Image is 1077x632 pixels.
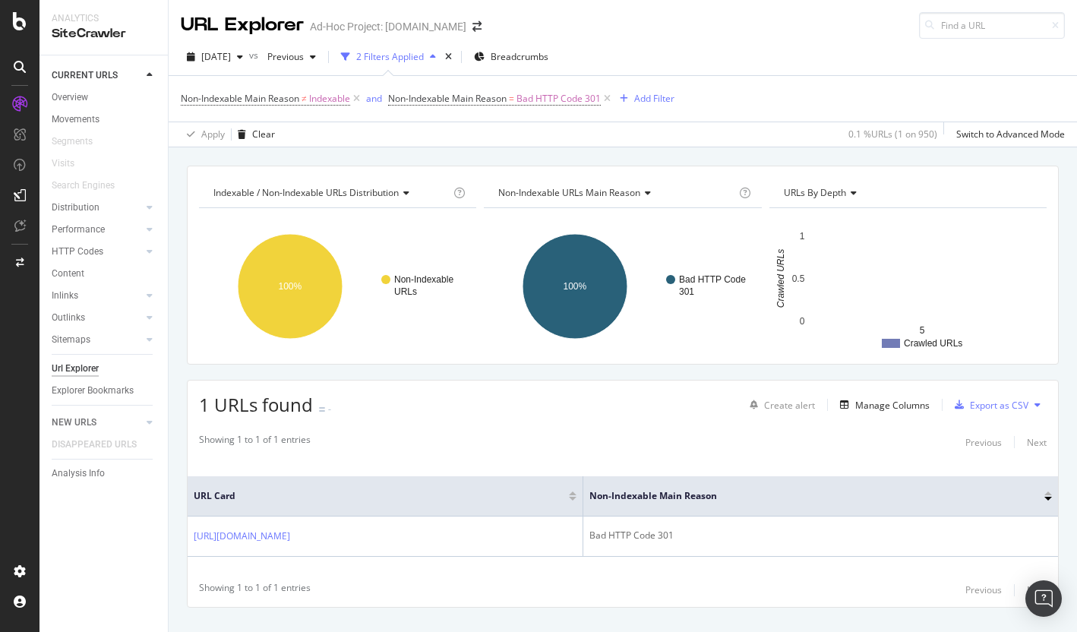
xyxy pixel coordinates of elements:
a: Url Explorer [52,361,157,377]
button: Breadcrumbs [468,45,554,69]
div: Overview [52,90,88,106]
button: Clear [232,122,275,147]
a: Segments [52,134,108,150]
text: 100% [279,281,302,292]
div: Analysis Info [52,466,105,482]
span: 1 URLs found [199,392,313,417]
div: Manage Columns [855,399,930,412]
span: Non-Indexable Main Reason [181,92,299,105]
span: Bad HTTP Code 301 [516,88,601,109]
a: NEW URLS [52,415,142,431]
div: NEW URLS [52,415,96,431]
a: Content [52,266,157,282]
text: 301 [679,286,694,297]
h4: Indexable / Non-Indexable URLs Distribution [210,181,450,205]
span: = [509,92,514,105]
a: Explorer Bookmarks [52,383,157,399]
svg: A chart. [769,220,1047,352]
a: CURRENT URLS [52,68,142,84]
button: Switch to Advanced Mode [950,122,1065,147]
text: Crawled URLs [904,338,962,349]
div: Inlinks [52,288,78,304]
text: Non-Indexable [394,274,453,285]
button: and [366,91,382,106]
div: and [366,92,382,105]
button: Add Filter [614,90,674,108]
div: 0.1 % URLs ( 1 on 950 ) [848,128,937,141]
button: Previous [965,581,1002,599]
a: HTTP Codes [52,244,142,260]
text: URLs [394,286,417,297]
div: Clear [252,128,275,141]
div: Content [52,266,84,282]
div: - [328,403,331,416]
span: 2025 Sep. 23rd [201,50,231,63]
h4: Non-Indexable URLs Main Reason [495,181,735,205]
span: vs [249,49,261,62]
a: [URL][DOMAIN_NAME] [194,529,290,544]
button: Create alert [744,393,815,417]
button: Manage Columns [834,396,930,414]
div: Showing 1 to 1 of 1 entries [199,581,311,599]
div: Open Intercom Messenger [1025,580,1062,617]
text: Crawled URLs [775,249,786,308]
div: URL Explorer [181,12,304,38]
span: Indexable / Non-Indexable URLs distribution [213,186,399,199]
div: Export as CSV [970,399,1028,412]
button: Export as CSV [949,393,1028,417]
div: 2 Filters Applied [356,50,424,63]
div: CURRENT URLS [52,68,118,84]
div: Distribution [52,200,99,216]
button: Apply [181,122,225,147]
a: Sitemaps [52,332,142,348]
input: Find a URL [919,12,1065,39]
span: Non-Indexable Main Reason [388,92,507,105]
text: 0 [799,316,804,327]
div: Add Filter [634,92,674,105]
a: Inlinks [52,288,142,304]
div: Performance [52,222,105,238]
span: Indexable [309,88,350,109]
div: SiteCrawler [52,25,156,43]
span: Breadcrumbs [491,50,548,63]
text: 100% [564,281,587,292]
text: Bad HTTP Code [679,274,746,285]
div: Next [1027,436,1047,449]
div: HTTP Codes [52,244,103,260]
div: times [442,49,455,65]
div: Create alert [764,399,815,412]
div: Sitemaps [52,332,90,348]
a: Movements [52,112,157,128]
span: Previous [261,50,304,63]
div: Analytics [52,12,156,25]
div: Previous [965,436,1002,449]
span: ≠ [302,92,307,105]
div: Segments [52,134,93,150]
div: Visits [52,156,74,172]
div: Movements [52,112,99,128]
a: Overview [52,90,157,106]
div: Explorer Bookmarks [52,383,134,399]
div: DISAPPEARED URLS [52,437,137,453]
div: Url Explorer [52,361,99,377]
div: A chart. [484,220,761,352]
a: Search Engines [52,178,130,194]
span: Non-Indexable Main Reason [589,489,1022,503]
a: Analysis Info [52,466,157,482]
button: Next [1027,433,1047,451]
div: Previous [965,583,1002,596]
button: 2 Filters Applied [335,45,442,69]
div: Outlinks [52,310,85,326]
span: URLs by Depth [784,186,846,199]
svg: A chart. [199,220,476,352]
div: Switch to Advanced Mode [956,128,1065,141]
text: 0.5 [791,273,804,284]
button: [DATE] [181,45,249,69]
div: arrow-right-arrow-left [472,21,482,32]
a: Outlinks [52,310,142,326]
span: Non-Indexable URLs Main Reason [498,186,640,199]
h4: URLs by Depth [781,181,1033,205]
a: Performance [52,222,142,238]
